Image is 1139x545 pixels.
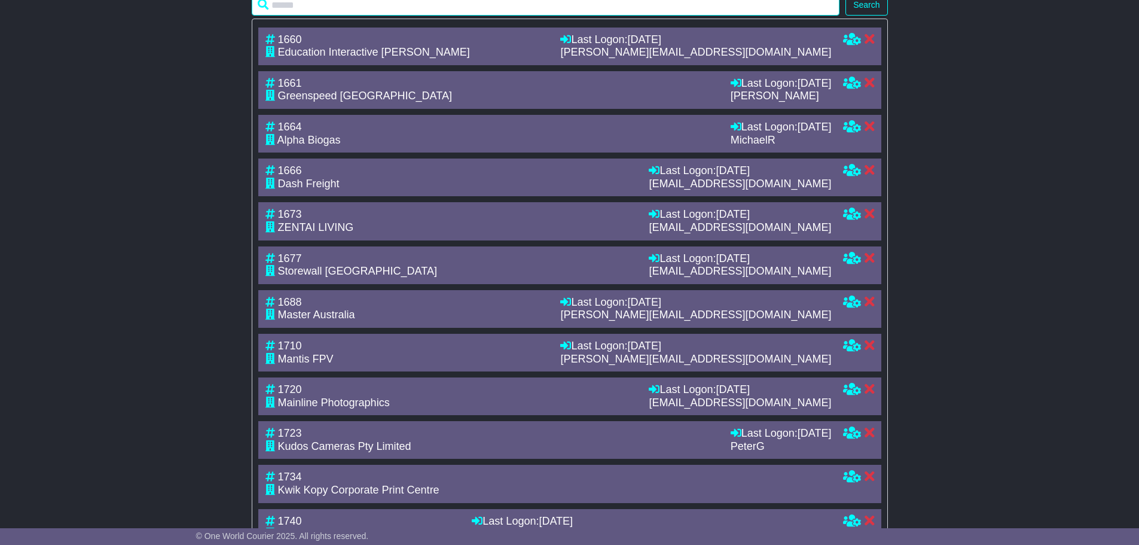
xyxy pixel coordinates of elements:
[731,121,832,134] div: Last Logon:
[278,178,340,190] span: Dash Freight
[649,208,831,221] div: Last Logon:
[278,440,411,452] span: Kudos Cameras Pty Limited
[649,165,831,178] div: Last Logon:
[649,252,831,266] div: Last Logon:
[798,121,832,133] span: [DATE]
[731,427,832,440] div: Last Logon:
[278,383,302,395] span: 1720
[627,296,661,308] span: [DATE]
[731,440,832,453] div: PeterG
[277,134,341,146] span: Alpha Biogas
[649,265,831,278] div: [EMAIL_ADDRESS][DOMAIN_NAME]
[649,178,831,191] div: [EMAIL_ADDRESS][DOMAIN_NAME]
[731,90,832,103] div: [PERSON_NAME]
[278,397,390,409] span: Mainline Photographics
[278,471,302,483] span: 1734
[560,296,831,309] div: Last Logon:
[560,353,831,366] div: [PERSON_NAME][EMAIL_ADDRESS][DOMAIN_NAME]
[649,383,831,397] div: Last Logon:
[716,165,750,176] span: [DATE]
[278,515,302,527] span: 1740
[716,208,750,220] span: [DATE]
[472,515,831,528] div: Last Logon:
[278,296,302,308] span: 1688
[539,515,573,527] span: [DATE]
[627,34,661,45] span: [DATE]
[716,383,750,395] span: [DATE]
[278,121,302,133] span: 1664
[798,77,832,89] span: [DATE]
[731,134,832,147] div: MichaelR
[716,252,750,264] span: [DATE]
[278,77,302,89] span: 1661
[560,340,831,353] div: Last Logon:
[278,46,470,58] span: Education Interactive [PERSON_NAME]
[798,427,832,439] span: [DATE]
[278,427,302,439] span: 1723
[278,34,302,45] span: 1660
[649,221,831,235] div: [EMAIL_ADDRESS][DOMAIN_NAME]
[731,77,832,90] div: Last Logon:
[278,353,334,365] span: Mantis FPV
[278,309,355,321] span: Master Australia
[649,397,831,410] div: [EMAIL_ADDRESS][DOMAIN_NAME]
[278,221,354,233] span: ZENTAI LIVING
[560,309,831,322] div: [PERSON_NAME][EMAIL_ADDRESS][DOMAIN_NAME]
[278,265,437,277] span: Storewall [GEOGRAPHIC_DATA]
[278,208,302,220] span: 1673
[278,165,302,176] span: 1666
[278,484,439,496] span: Kwik Kopy Corporate Print Centre
[560,34,831,47] div: Last Logon:
[627,340,661,352] span: [DATE]
[560,46,831,59] div: [PERSON_NAME][EMAIL_ADDRESS][DOMAIN_NAME]
[278,90,452,102] span: Greenspeed [GEOGRAPHIC_DATA]
[278,340,302,352] span: 1710
[196,531,369,541] span: © One World Courier 2025. All rights reserved.
[278,252,302,264] span: 1677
